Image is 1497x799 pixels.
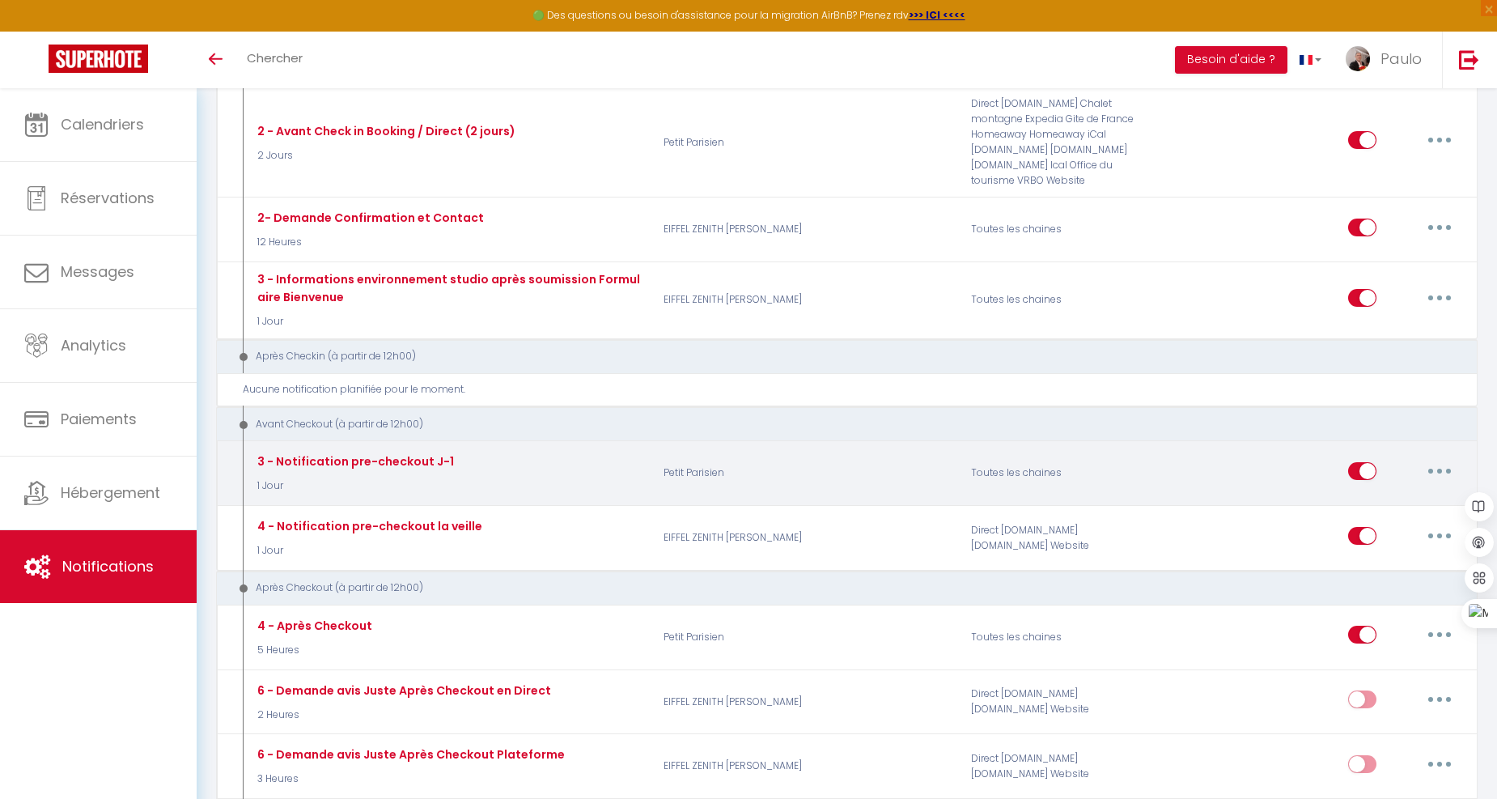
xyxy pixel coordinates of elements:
div: Après Checkin (à partir de 12h00) [231,349,1439,364]
div: Direct [DOMAIN_NAME] [DOMAIN_NAME] Website [961,743,1166,790]
p: EIFFEL ZENITH [PERSON_NAME] [653,743,961,790]
div: 3 - Notification pre-checkout J-1 [253,453,454,470]
p: 1 Jour [253,314,642,329]
p: Petit Parisien [653,450,961,497]
p: EIFFEL ZENITH [PERSON_NAME] [653,206,961,253]
button: Besoin d'aide ? [1175,46,1287,74]
div: 2 - Avant Check in Booking / Direct (2 jours) [253,122,515,140]
p: EIFFEL ZENITH [PERSON_NAME] [653,515,961,562]
p: 2 Jours [253,148,515,164]
span: Notifications [62,556,154,576]
img: Super Booking [49,45,148,73]
span: Réservations [61,188,155,208]
img: logout [1459,49,1479,70]
div: Direct [DOMAIN_NAME] [DOMAIN_NAME] Website [961,678,1166,725]
div: Aucune notification planifiée pour le moment. [243,382,1463,397]
div: 3 - Informations environnement studio après soumission Formulaire Bienvenue [253,270,642,306]
span: Analytics [61,335,126,355]
p: EIFFEL ZENITH [PERSON_NAME] [653,678,961,725]
a: Chercher [235,32,315,88]
p: 3 Heures [253,771,565,787]
p: 12 Heures [253,235,484,250]
span: Paiements [61,409,137,429]
div: 2- Demande Confirmation et Contact [253,209,484,227]
p: Petit Parisien [653,614,961,661]
p: 1 Jour [253,543,482,559]
p: EIFFEL ZENITH [PERSON_NAME] [653,270,961,329]
div: Toutes les chaines [961,270,1166,329]
div: Toutes les chaines [961,614,1166,661]
div: Toutes les chaines [961,450,1166,497]
div: 6 - Demande avis Juste Après Checkout en Direct [253,682,551,699]
span: Hébergement [61,482,160,503]
div: 4 - Notification pre-checkout la veille [253,517,482,535]
p: Petit Parisien [653,96,961,188]
img: ... [1346,46,1370,71]
div: Direct [DOMAIN_NAME] [DOMAIN_NAME] Website [961,515,1166,562]
div: 6 - Demande avis Juste Après Checkout Plateforme [253,746,565,763]
span: Messages [61,261,134,282]
div: Direct [DOMAIN_NAME] Chalet montagne Expedia Gite de France Homeaway Homeaway iCal [DOMAIN_NAME] ... [961,96,1166,188]
span: Calendriers [61,114,144,134]
div: 4 - Après Checkout [253,617,372,635]
span: Chercher [247,49,303,66]
a: ... Paulo [1334,32,1442,88]
a: >>> ICI <<<< [909,8,965,22]
div: Toutes les chaines [961,206,1166,253]
p: 5 Heures [253,643,372,658]
p: 2 Heures [253,708,551,723]
p: 1 Jour [253,478,454,494]
div: Avant Checkout (à partir de 12h00) [231,417,1439,432]
span: Paulo [1380,49,1422,69]
div: Après Checkout (à partir de 12h00) [231,580,1439,596]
